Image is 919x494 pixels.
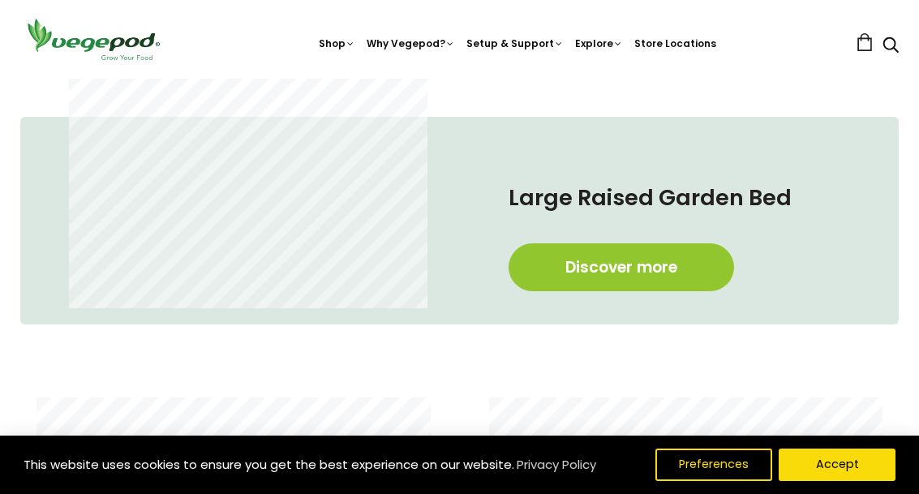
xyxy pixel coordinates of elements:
[367,37,455,50] a: Why Vegepod?
[466,37,564,50] a: Setup & Support
[509,243,734,291] a: Discover more
[779,449,895,481] button: Accept
[509,182,835,214] h4: Large Raised Garden Bed
[655,449,772,481] button: Preferences
[882,38,899,55] a: Search
[514,450,599,479] a: Privacy Policy (opens in a new tab)
[20,16,166,62] img: Vegepod
[634,37,716,50] a: Store Locations
[24,456,514,473] span: This website uses cookies to ensure you get the best experience on our website.
[575,37,623,50] a: Explore
[319,37,355,50] a: Shop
